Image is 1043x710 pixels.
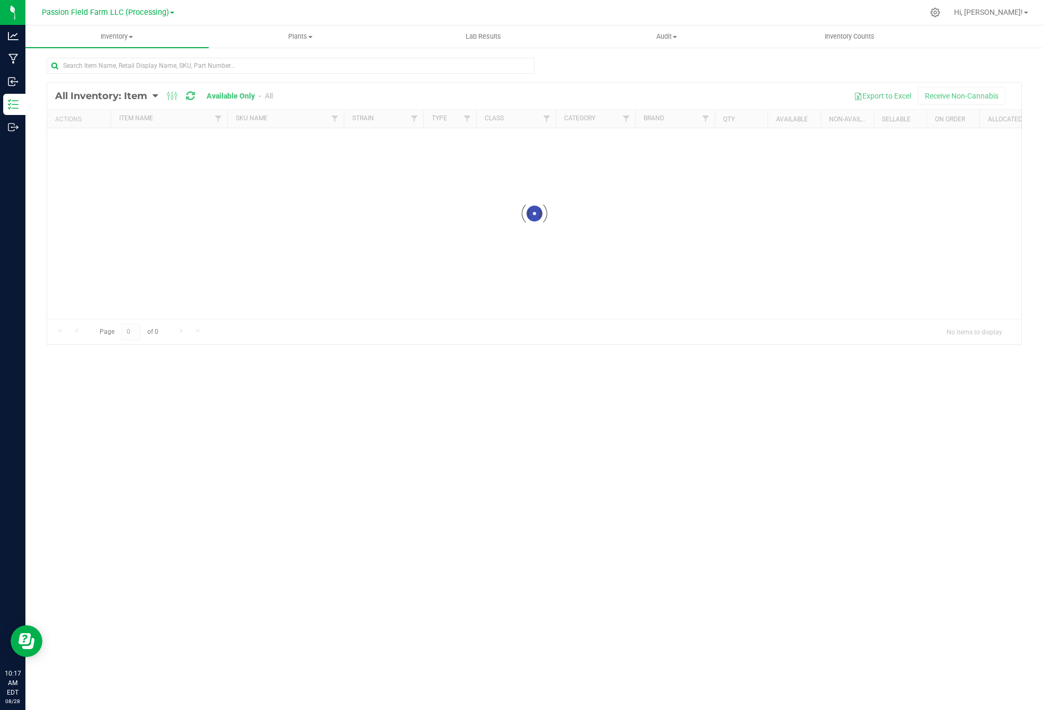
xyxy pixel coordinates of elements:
span: Inventory Counts [810,32,889,41]
inline-svg: Analytics [8,31,19,41]
input: Search Item Name, Retail Display Name, SKU, Part Number... [47,58,534,74]
span: Hi, [PERSON_NAME]! [954,8,1023,16]
inline-svg: Manufacturing [8,54,19,64]
span: Audit [575,32,757,41]
inline-svg: Outbound [8,122,19,132]
p: 10:17 AM EDT [5,669,21,697]
span: Lab Results [451,32,515,41]
a: Audit [575,25,758,48]
a: Inventory Counts [758,25,941,48]
span: Inventory [25,32,209,41]
inline-svg: Inventory [8,99,19,110]
iframe: Resource center [11,625,42,657]
div: Manage settings [929,7,942,17]
span: Passion Field Farm LLC (Processing) [42,8,169,17]
inline-svg: Inbound [8,76,19,87]
a: Plants [209,25,392,48]
a: Inventory [25,25,209,48]
span: Plants [209,32,391,41]
p: 08/28 [5,697,21,705]
a: Lab Results [392,25,575,48]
